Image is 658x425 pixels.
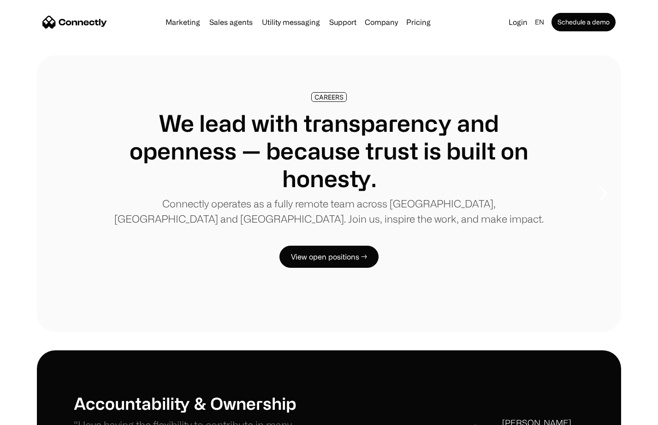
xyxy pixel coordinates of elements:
[111,109,547,192] h1: We lead with transparency and openness — because trust is built on honesty.
[42,15,107,29] a: home
[505,16,531,29] a: Login
[18,409,55,422] ul: Language list
[279,246,379,268] a: View open positions →
[365,16,398,29] div: Company
[37,55,621,332] div: carousel
[535,16,544,29] div: en
[584,148,621,240] div: next slide
[9,408,55,422] aside: Language selected: English
[362,16,401,29] div: Company
[258,18,324,26] a: Utility messaging
[162,18,204,26] a: Marketing
[403,18,434,26] a: Pricing
[37,55,621,332] div: 1 of 8
[206,18,256,26] a: Sales agents
[326,18,360,26] a: Support
[314,94,344,100] div: CAREERS
[111,196,547,226] p: Connectly operates as a fully remote team across [GEOGRAPHIC_DATA], [GEOGRAPHIC_DATA] and [GEOGRA...
[74,393,329,413] h1: Accountability & Ownership
[531,16,550,29] div: en
[551,13,616,31] a: Schedule a demo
